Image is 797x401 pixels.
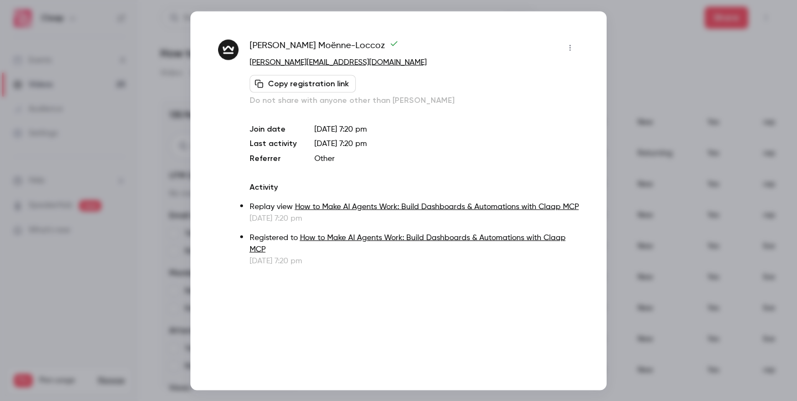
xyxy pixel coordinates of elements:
[250,255,579,266] p: [DATE] 7:20 pm
[250,153,297,164] p: Referrer
[250,75,356,92] button: Copy registration link
[250,39,398,56] span: [PERSON_NAME] Moënne-Loccoz
[250,58,427,66] a: [PERSON_NAME][EMAIL_ADDRESS][DOMAIN_NAME]
[250,181,579,192] p: Activity
[250,201,579,212] p: Replay view
[250,123,297,134] p: Join date
[314,123,579,134] p: [DATE] 7:20 pm
[250,138,297,149] p: Last activity
[295,202,579,210] a: How to Make AI Agents Work: Build Dashboards & Automations with Claap MCP
[314,139,367,147] span: [DATE] 7:20 pm
[250,233,566,253] a: How to Make AI Agents Work: Build Dashboards & Automations with Claap MCP
[218,40,239,60] img: lempire.co
[314,153,579,164] p: Other
[250,212,579,223] p: [DATE] 7:20 pm
[250,232,579,255] p: Registered to
[250,95,579,106] p: Do not share with anyone other than [PERSON_NAME]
